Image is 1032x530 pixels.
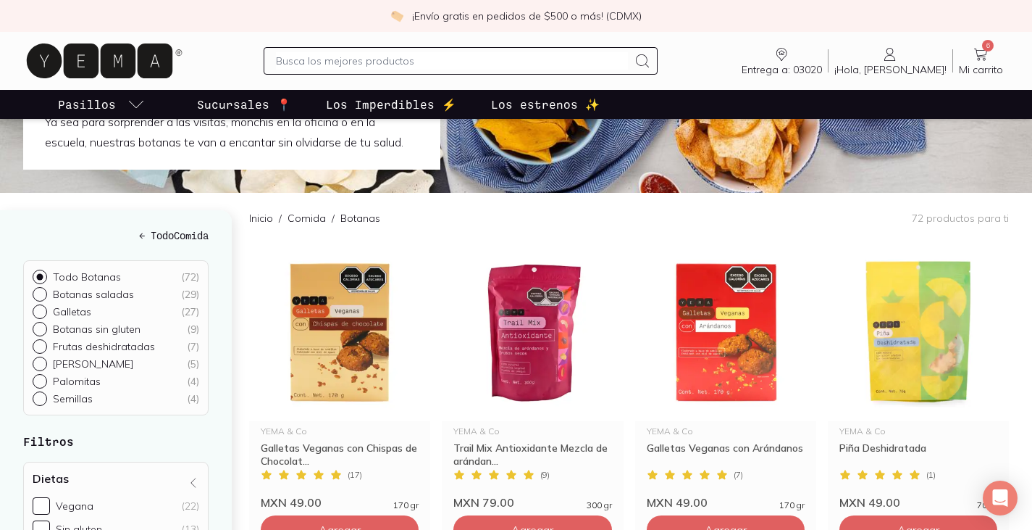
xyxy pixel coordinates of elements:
span: ( 1 ) [926,471,936,479]
span: / [326,211,340,225]
span: ( 17 ) [348,471,362,479]
img: Galletas Veganas con Chispas de Chocolate [249,243,430,421]
p: 72 productos para ti [912,212,1009,225]
a: ¡Hola, [PERSON_NAME]! [828,46,952,76]
p: Semillas [53,392,93,405]
span: / [273,211,288,225]
div: Galletas Veganas con Chispas de Chocolat... [261,442,419,468]
div: Open Intercom Messenger [983,481,1018,515]
a: Galletas Veganas con arándanosYEMA & CoGalletas Veganas con Arándanos(7)MXN 49.00170 gr [635,243,816,510]
a: pasillo-todos-link [55,90,148,119]
span: MXN 79.00 [453,495,514,510]
a: Piña deshidratadaYEMA & CoPiña Deshidratada(1)MXN 49.0070 gr [828,243,1009,510]
img: Galletas Veganas con arándanos [635,243,816,421]
a: Los estrenos ✨ [488,90,603,119]
div: YEMA & Co [839,427,997,436]
img: check [390,9,403,22]
span: 6 [982,40,994,51]
img: Piña deshidratada [828,243,1009,421]
span: Entrega a: 03020 [742,63,822,76]
p: Ya sea para sorprender a las visitas, monchis en la oficina o en la escuela, nuestras botanas te ... [45,112,419,152]
img: Trail Mix Antioxidante Mezcla de arándanos y frutos secos 300g [442,243,623,421]
div: ( 4 ) [187,375,199,388]
span: ( 9 ) [540,471,550,479]
p: ¡Envío gratis en pedidos de $500 o más! (CDMX) [412,9,642,23]
a: Sucursales 📍 [194,90,294,119]
div: YEMA & Co [647,427,805,436]
p: Palomitas [53,375,101,388]
div: ( 4 ) [187,392,199,405]
p: Pasillos [58,96,116,113]
strong: Filtros [23,434,74,448]
span: MXN 49.00 [647,495,708,510]
div: Trail Mix Antioxidante Mezcla de arándan... [453,442,611,468]
p: Botanas saladas [53,288,134,301]
div: ( 29 ) [181,288,199,301]
div: ( 7 ) [187,340,199,353]
span: ¡Hola, [PERSON_NAME]! [834,63,947,76]
a: 6Mi carrito [953,46,1009,76]
p: Los estrenos ✨ [491,96,600,113]
p: Botanas sin gluten [53,323,140,336]
div: YEMA & Co [261,427,419,436]
div: ( 27 ) [181,305,199,318]
div: Vegana [56,500,93,513]
h5: ← Todo Comida [23,228,209,243]
input: Busca los mejores productos [276,52,628,70]
p: [PERSON_NAME] [53,357,133,370]
p: Sucursales 📍 [197,96,291,113]
span: 300 gr [587,501,612,510]
p: Frutas deshidratadas [53,340,155,353]
a: Trail Mix Antioxidante Mezcla de arándanos y frutos secos 300gYEMA & CoTrail Mix Antioxidante Mez... [442,243,623,510]
span: 170 gr [393,501,419,510]
span: Mi carrito [959,63,1003,76]
p: Botanas [340,211,380,225]
p: Galletas [53,305,91,318]
a: ← TodoComida [23,228,209,243]
div: ( 5 ) [187,357,199,370]
p: Todo Botanas [53,270,121,283]
span: MXN 49.00 [261,495,322,510]
span: 170 gr [779,501,805,510]
a: Entrega a: 03020 [736,46,828,76]
div: Piña Deshidratada [839,442,997,468]
h4: Dietas [33,471,69,486]
div: ( 72 ) [181,270,199,283]
a: Los Imperdibles ⚡️ [323,90,459,119]
a: Galletas Veganas con Chispas de ChocolateYEMA & CoGalletas Veganas con Chispas de Chocolat...(17)... [249,243,430,510]
input: Vegana(22) [33,497,50,515]
div: ( 9 ) [187,323,199,336]
span: 70 gr [977,501,997,510]
div: YEMA & Co [453,427,611,436]
div: Galletas Veganas con Arándanos [647,442,805,468]
span: MXN 49.00 [839,495,900,510]
a: Comida [288,212,326,225]
div: (22) [182,500,199,513]
p: Los Imperdibles ⚡️ [326,96,456,113]
a: Inicio [249,212,273,225]
span: ( 7 ) [734,471,743,479]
